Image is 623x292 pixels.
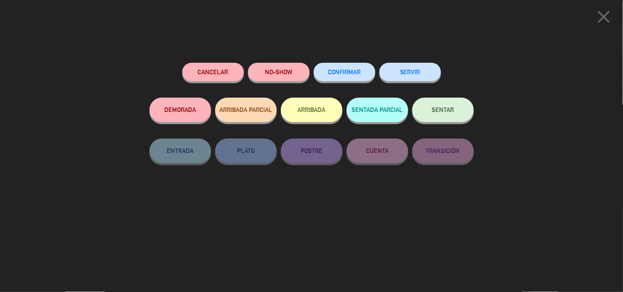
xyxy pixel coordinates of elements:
[215,98,277,122] button: ARRIBADA PARCIAL
[412,98,474,122] button: SENTAR
[182,63,244,81] button: Cancelar
[149,139,211,163] button: ENTRADA
[281,98,343,122] button: ARRIBADA
[347,139,408,163] button: CUENTA
[347,98,408,122] button: SENTADA PARCIAL
[248,63,310,81] button: NO-SHOW
[215,139,277,163] button: PLATO
[594,7,614,27] i: close
[591,6,617,30] button: close
[412,139,474,163] button: TRANSICIÓN
[219,106,272,113] span: ARRIBADA PARCIAL
[149,98,211,122] button: DEMORADA
[379,63,441,81] button: SERVIR
[281,139,343,163] button: POSTRE
[314,63,375,81] button: CONFIRMAR
[432,106,454,113] span: SENTAR
[328,68,361,75] span: CONFIRMAR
